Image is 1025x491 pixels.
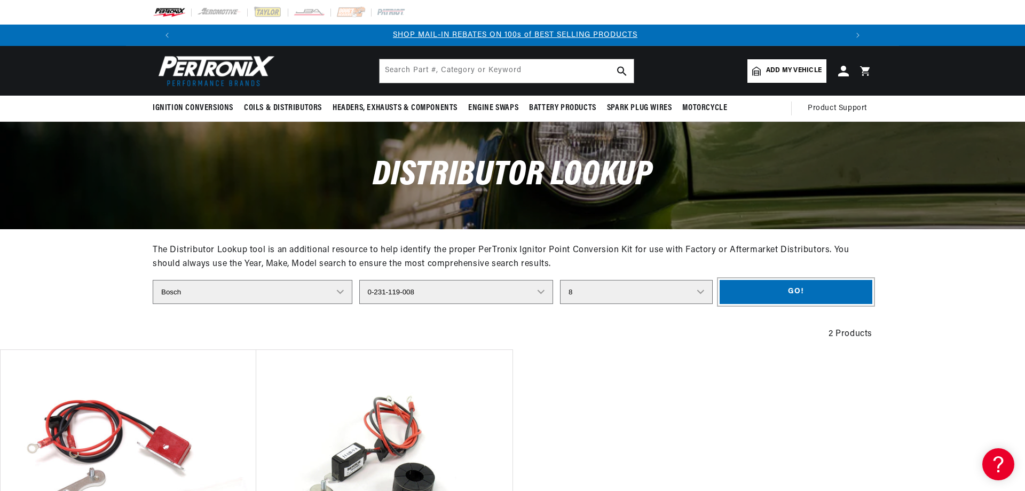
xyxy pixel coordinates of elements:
[153,328,872,341] div: 2 Products
[602,96,677,121] summary: Spark Plug Wires
[156,25,178,46] button: Translation missing: en.sections.announcements.previous_announcement
[766,66,822,76] span: Add my vehicle
[607,103,672,114] span: Spark Plug Wires
[327,96,463,121] summary: Headers, Exhausts & Components
[808,96,872,121] summary: Product Support
[808,103,867,114] span: Product Support
[180,29,850,41] div: Announcement
[720,280,873,304] button: Go!
[463,96,524,121] summary: Engine Swaps
[373,158,653,193] span: Distributor Lookup
[153,244,872,271] div: The Distributor Lookup tool is an additional resource to help identify the proper PerTronix Ignit...
[153,96,239,121] summary: Ignition Conversions
[153,103,233,114] span: Ignition Conversions
[524,96,602,121] summary: Battery Products
[244,103,322,114] span: Coils & Distributors
[153,52,275,89] img: Pertronix
[468,103,518,114] span: Engine Swaps
[677,96,732,121] summary: Motorcycle
[126,25,899,46] slideshow-component: Translation missing: en.sections.announcements.announcement_bar
[380,59,634,83] input: Search Part #, Category or Keyword
[747,59,826,83] a: Add my vehicle
[610,59,634,83] button: search button
[682,103,727,114] span: Motorcycle
[333,103,458,114] span: Headers, Exhausts & Components
[393,31,637,39] a: SHOP MAIL-IN REBATES ON 100s of BEST SELLING PRODUCTS
[180,29,850,41] div: 2 of 3
[847,25,869,46] button: Translation missing: en.sections.announcements.next_announcement
[239,96,327,121] summary: Coils & Distributors
[529,103,596,114] span: Battery Products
